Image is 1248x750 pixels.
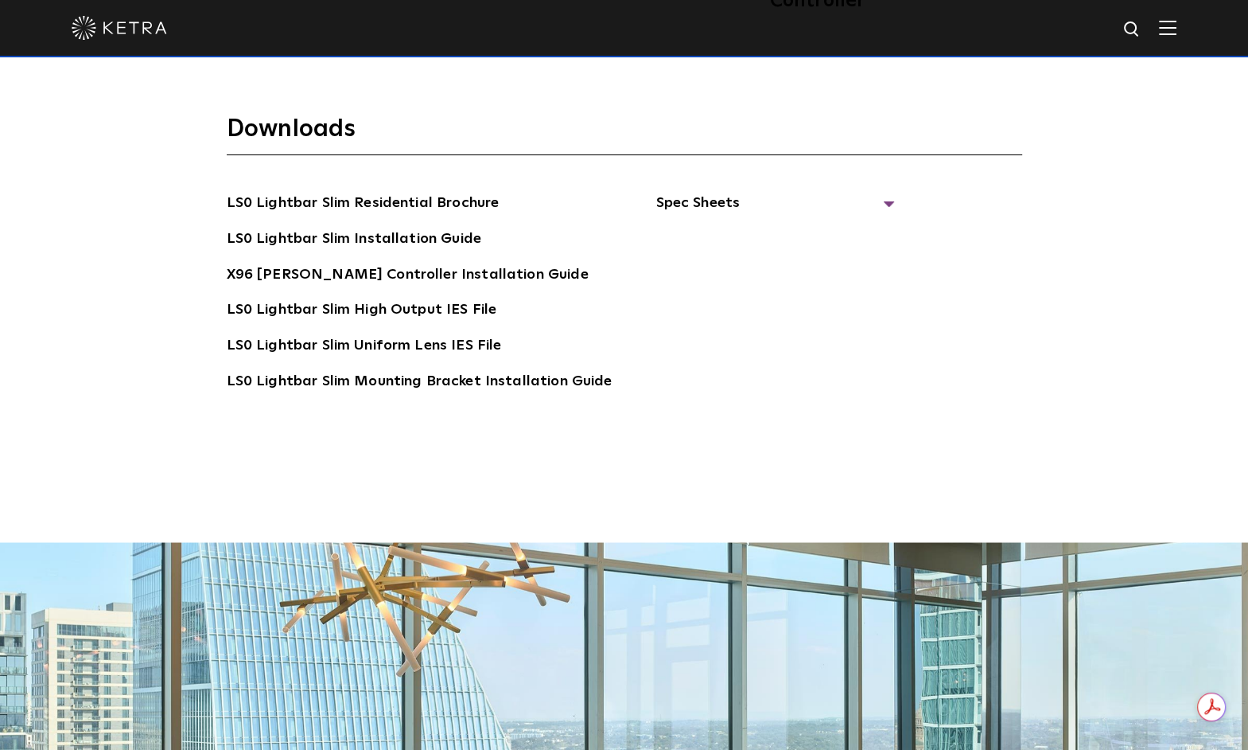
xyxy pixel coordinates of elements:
a: LS0 Lightbar Slim High Output IES File [227,299,497,324]
img: ketra-logo-2019-white [72,16,167,40]
a: X96 [PERSON_NAME] Controller Installation Guide [227,264,589,289]
a: LS0 Lightbar Slim Residential Brochure [227,192,500,217]
img: Hamburger%20Nav.svg [1159,20,1176,35]
img: search icon [1122,20,1142,40]
span: Spec Sheets [655,192,894,227]
h3: Downloads [227,114,1022,155]
a: LS0 Lightbar Slim Uniform Lens IES File [227,334,502,360]
a: LS0 Lightbar Slim Installation Guide [227,228,481,253]
a: LS0 Lightbar Slim Mounting Bracket Installation Guide [227,370,612,396]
